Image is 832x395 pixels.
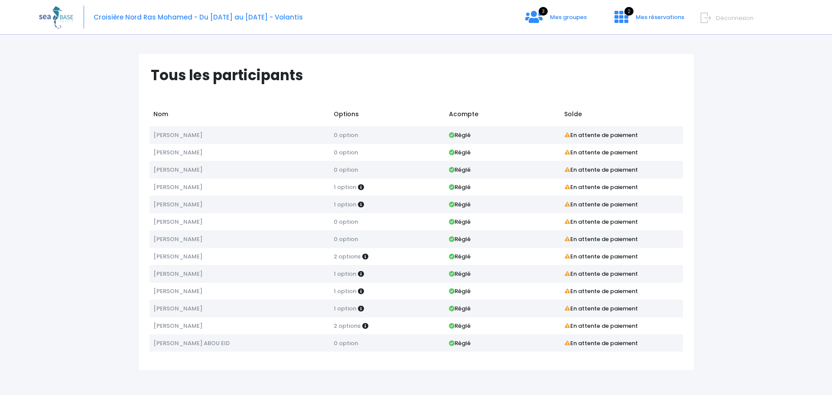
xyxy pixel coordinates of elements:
span: Mes réservations [636,13,684,21]
h1: Tous les participants [151,67,689,84]
span: 2 options [334,252,361,261]
strong: Réglé [449,200,471,209]
strong: Réglé [449,287,471,295]
span: 1 option [334,200,356,209]
span: 0 option [334,218,358,226]
strong: En attente de paiement [564,148,638,157]
strong: En attente de paiement [564,304,638,313]
strong: En attente de paiement [564,339,638,347]
span: [PERSON_NAME] [153,287,202,295]
span: [PERSON_NAME] [153,218,202,226]
strong: Réglé [449,339,471,347]
td: Nom [149,105,330,126]
strong: Réglé [449,252,471,261]
span: 0 option [334,166,358,174]
span: Déconnexion [716,14,754,22]
td: Acompte [445,105,560,126]
strong: En attente de paiement [564,218,638,226]
strong: En attente de paiement [564,270,638,278]
strong: En attente de paiement [564,287,638,295]
span: Croisière Nord Ras Mohamed - Du [DATE] au [DATE] - Volantis [94,13,303,22]
span: [PERSON_NAME] [153,270,202,278]
strong: En attente de paiement [564,322,638,330]
span: [PERSON_NAME] [153,252,202,261]
strong: En attente de paiement [564,183,638,191]
a: 2 Mes réservations [608,16,689,24]
span: [PERSON_NAME] [153,148,202,157]
strong: En attente de paiement [564,166,638,174]
span: 1 option [334,304,356,313]
span: [PERSON_NAME] [153,131,202,139]
strong: Réglé [449,270,471,278]
span: 0 option [334,131,358,139]
strong: Réglé [449,166,471,174]
a: 3 Mes groupes [518,16,594,24]
strong: Réglé [449,131,471,139]
span: Mes groupes [550,13,587,21]
span: [PERSON_NAME] ABOU EID [153,339,230,347]
strong: En attente de paiement [564,252,638,261]
strong: En attente de paiement [564,235,638,243]
span: 0 option [334,235,358,243]
strong: Réglé [449,235,471,243]
span: 1 option [334,270,356,278]
span: 0 option [334,339,358,347]
span: 1 option [334,183,356,191]
strong: Réglé [449,148,471,157]
strong: Réglé [449,218,471,226]
td: Solde [560,105,683,126]
strong: Réglé [449,304,471,313]
span: [PERSON_NAME] [153,322,202,330]
span: 0 option [334,148,358,157]
span: 2 [624,7,634,16]
strong: Réglé [449,322,471,330]
strong: En attente de paiement [564,131,638,139]
span: [PERSON_NAME] [153,235,202,243]
span: 1 option [334,287,356,295]
strong: En attente de paiement [564,200,638,209]
strong: Réglé [449,183,471,191]
span: 3 [539,7,548,16]
span: [PERSON_NAME] [153,166,202,174]
td: Options [329,105,445,126]
span: [PERSON_NAME] [153,183,202,191]
span: [PERSON_NAME] [153,304,202,313]
span: [PERSON_NAME] [153,200,202,209]
span: 2 options [334,322,361,330]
